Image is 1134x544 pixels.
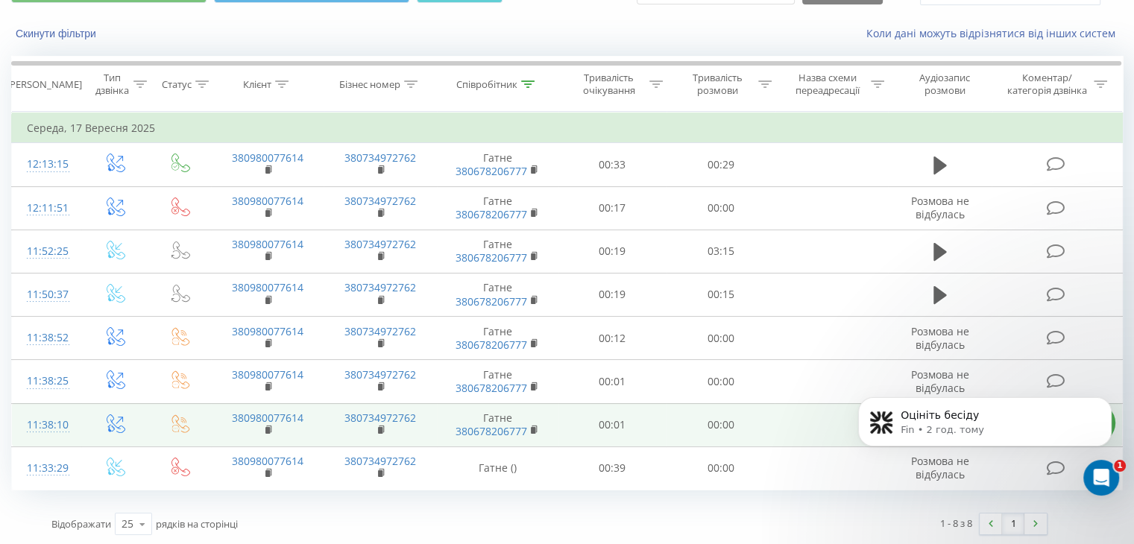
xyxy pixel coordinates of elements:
td: 00:12 [558,317,667,360]
td: 00:29 [667,143,775,186]
div: 11:38:52 [27,323,66,352]
td: Гатне [437,273,558,316]
a: 380980077614 [232,194,303,208]
div: Назва схеми переадресації [789,72,867,97]
span: Відображати [51,517,111,531]
iframe: Intercom notifications повідомлення [836,366,1134,504]
td: 00:00 [667,360,775,403]
div: 11:50:37 [27,280,66,309]
td: 00:19 [558,230,667,273]
td: Гатне [437,186,558,230]
a: 380980077614 [232,280,303,294]
a: 380678206777 [456,207,527,221]
div: Тривалість очікування [572,72,646,97]
a: 380734972762 [344,454,416,468]
a: 380734972762 [344,367,416,382]
a: 380734972762 [344,324,416,338]
div: Коментар/категорія дзвінка [1003,72,1090,97]
td: 00:00 [667,317,775,360]
a: 380734972762 [344,237,416,251]
iframe: Intercom live chat [1083,460,1119,496]
td: Гатне [437,230,558,273]
a: 380678206777 [456,381,527,395]
a: 380734972762 [344,151,416,165]
a: 380678206777 [456,164,527,178]
div: [PERSON_NAME] [7,78,82,91]
span: 1 [1114,460,1126,472]
div: 25 [122,516,133,531]
td: 00:00 [667,186,775,230]
div: Бізнес номер [339,78,400,91]
div: 11:33:29 [27,454,66,483]
td: 03:15 [667,230,775,273]
a: 380980077614 [232,454,303,468]
div: 12:13:15 [27,150,66,179]
td: Гатне [437,317,558,360]
div: Статус [162,78,192,91]
span: рядків на сторінці [156,517,238,531]
div: 11:38:10 [27,411,66,440]
td: Гатне [437,143,558,186]
a: 380678206777 [456,250,527,265]
a: 380734972762 [344,280,416,294]
a: Коли дані можуть відрізнятися вiд інших систем [866,26,1123,40]
a: 380980077614 [232,151,303,165]
td: 00:33 [558,143,667,186]
a: 380980077614 [232,367,303,382]
td: 00:15 [667,273,775,316]
a: 380678206777 [456,294,527,309]
div: Тип дзвінка [94,72,129,97]
div: 12:11:51 [27,194,66,223]
span: Розмова не відбулась [911,324,969,352]
span: Розмова не відбулась [911,194,969,221]
td: 00:00 [667,446,775,490]
div: 11:52:25 [27,237,66,266]
a: 380734972762 [344,411,416,425]
div: 11:38:25 [27,367,66,396]
td: 00:01 [558,360,667,403]
div: Аудіозапис розмови [901,72,989,97]
td: Середа, 17 Вересня 2025 [12,113,1123,143]
td: 00:19 [558,273,667,316]
div: 1 - 8 з 8 [940,516,972,531]
a: 1 [1002,513,1024,534]
a: 380678206777 [456,338,527,352]
a: 380980077614 [232,411,303,425]
a: 380734972762 [344,194,416,208]
td: Гатне () [437,446,558,490]
td: 00:01 [558,403,667,446]
a: 380980077614 [232,324,303,338]
a: 380678206777 [456,424,527,438]
td: 00:17 [558,186,667,230]
td: Гатне [437,360,558,403]
td: 00:39 [558,446,667,490]
td: 00:00 [667,403,775,446]
a: 380980077614 [232,237,303,251]
td: Гатне [437,403,558,446]
div: Клієнт [243,78,271,91]
div: Тривалість розмови [680,72,755,97]
button: Скинути фільтри [11,27,104,40]
div: Співробітник [456,78,517,91]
